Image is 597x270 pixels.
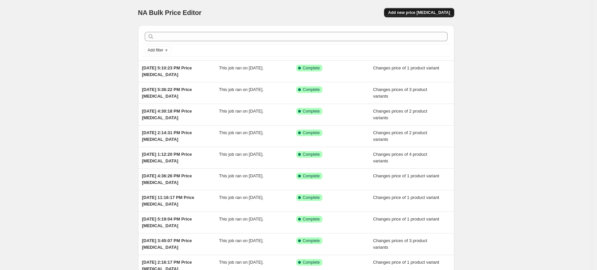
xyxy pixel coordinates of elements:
[303,195,320,200] span: Complete
[303,173,320,179] span: Complete
[142,87,192,99] span: [DATE] 5:36:22 PM Price [MEDICAL_DATA]
[219,173,264,178] span: This job ran on [DATE].
[373,195,439,200] span: Changes price of 1 product variant
[303,217,320,222] span: Complete
[373,152,427,163] span: Changes prices of 4 product variants
[219,109,264,114] span: This job ran on [DATE].
[142,152,192,163] span: [DATE] 1:12:20 PM Price [MEDICAL_DATA]
[303,260,320,265] span: Complete
[373,260,439,265] span: Changes price of 1 product variant
[219,65,264,70] span: This job ran on [DATE].
[138,9,202,16] span: NA Bulk Price Editor
[303,65,320,71] span: Complete
[142,109,192,120] span: [DATE] 4:30:18 PM Price [MEDICAL_DATA]
[373,87,427,99] span: Changes prices of 3 product variants
[219,130,264,135] span: This job ran on [DATE].
[142,130,192,142] span: [DATE] 2:14:31 PM Price [MEDICAL_DATA]
[303,238,320,243] span: Complete
[373,130,427,142] span: Changes prices of 2 product variants
[145,46,171,54] button: Add filter
[142,217,192,228] span: [DATE] 5:19:04 PM Price [MEDICAL_DATA]
[142,65,192,77] span: [DATE] 5:10:23 PM Price [MEDICAL_DATA]
[219,260,264,265] span: This job ran on [DATE].
[219,195,264,200] span: This job ran on [DATE].
[142,195,194,207] span: [DATE] 11:16:17 PM Price [MEDICAL_DATA]
[303,130,320,135] span: Complete
[303,152,320,157] span: Complete
[142,238,192,250] span: [DATE] 3:45:07 PM Price [MEDICAL_DATA]
[373,173,439,178] span: Changes price of 1 product variant
[219,238,264,243] span: This job ran on [DATE].
[219,152,264,157] span: This job ran on [DATE].
[219,217,264,222] span: This job ran on [DATE].
[384,8,454,17] button: Add new price [MEDICAL_DATA]
[142,173,192,185] span: [DATE] 4:36:26 PM Price [MEDICAL_DATA]
[148,47,163,53] span: Add filter
[303,87,320,92] span: Complete
[303,109,320,114] span: Complete
[373,217,439,222] span: Changes price of 1 product variant
[388,10,450,15] span: Add new price [MEDICAL_DATA]
[373,238,427,250] span: Changes prices of 3 product variants
[219,87,264,92] span: This job ran on [DATE].
[373,109,427,120] span: Changes prices of 2 product variants
[373,65,439,70] span: Changes price of 1 product variant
